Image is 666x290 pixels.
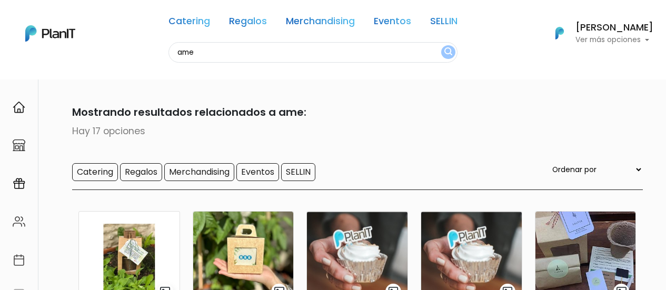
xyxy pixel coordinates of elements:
[281,163,315,181] input: SELLIN
[229,17,267,29] a: Regalos
[236,163,279,181] input: Eventos
[286,17,355,29] a: Merchandising
[24,124,643,138] p: Hay 17 opciones
[548,22,571,45] img: PlanIt Logo
[120,163,162,181] input: Regalos
[13,101,25,114] img: home-e721727adea9d79c4d83392d1f703f7f8bce08238fde08b1acbfd93340b81755.svg
[24,104,643,120] p: Mostrando resultados relacionados a ame:
[13,254,25,266] img: calendar-87d922413cdce8b2cf7b7f5f62616a5cf9e4887200fb71536465627b3292af00.svg
[25,25,75,42] img: PlanIt Logo
[168,17,210,29] a: Catering
[575,23,653,33] h6: [PERSON_NAME]
[168,42,458,63] input: Buscá regalos, desayunos, y más
[72,163,118,181] input: Catering
[575,36,653,44] p: Ver más opciones
[374,17,411,29] a: Eventos
[164,163,234,181] input: Merchandising
[13,139,25,152] img: marketplace-4ceaa7011d94191e9ded77b95e3339b90024bf715f7c57f8cf31f2d8c509eaba.svg
[542,19,653,47] button: PlanIt Logo [PERSON_NAME] Ver más opciones
[13,177,25,190] img: campaigns-02234683943229c281be62815700db0a1741e53638e28bf9629b52c665b00959.svg
[444,47,452,57] img: search_button-432b6d5273f82d61273b3651a40e1bd1b912527efae98b1b7a1b2c0702e16a8d.svg
[13,215,25,228] img: people-662611757002400ad9ed0e3c099ab2801c6687ba6c219adb57efc949bc21e19d.svg
[430,17,458,29] a: SELLIN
